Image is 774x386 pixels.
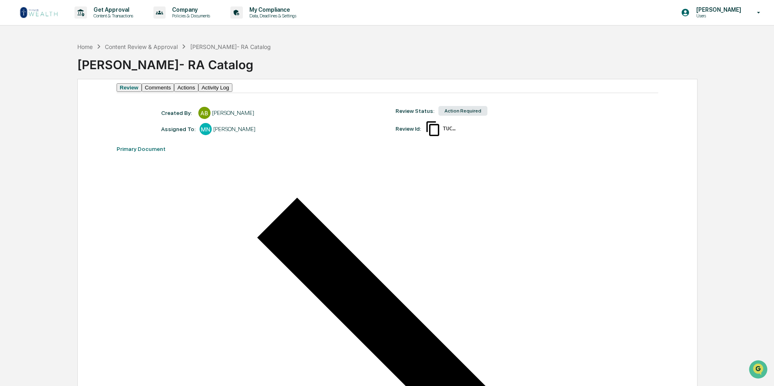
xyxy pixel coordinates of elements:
[105,43,178,50] div: Content Review & Approval
[8,17,147,30] p: How can we help?
[166,13,214,19] p: Policies & Documents
[81,137,98,143] span: Pylon
[190,43,271,50] div: [PERSON_NAME]- RA Catalog
[198,107,211,119] div: AB
[748,359,770,381] iframe: Open customer support
[16,117,51,125] span: Data Lookup
[5,99,55,113] a: 🖐️Preclearance
[67,102,100,110] span: Attestations
[55,99,104,113] a: 🗄️Attestations
[161,126,196,132] div: Assigned To:
[77,43,93,50] div: Home
[87,6,137,13] p: Get Approval
[166,6,214,13] p: Company
[243,6,300,13] p: My Compliance
[5,114,54,129] a: 🔎Data Lookup
[396,108,434,114] div: Review Status:
[8,103,15,109] div: 🖐️
[174,83,198,92] button: Actions
[443,125,458,132] span: 024421ef-0955-4530-969a-4e6101418586
[690,6,745,13] p: [PERSON_NAME]
[142,83,174,92] button: Comments
[28,70,102,76] div: We're available if you need us!
[59,103,65,109] div: 🗄️
[690,13,745,19] p: Users
[198,83,232,92] button: Activity Log
[213,126,255,132] div: [PERSON_NAME]
[117,83,142,92] button: Review
[396,125,421,132] div: Review Id:
[243,13,300,19] p: Data, Deadlines & Settings
[200,123,212,135] div: MN
[117,83,658,92] div: secondary tabs example
[212,110,254,116] div: [PERSON_NAME]
[57,137,98,143] a: Powered byPylon
[161,110,194,116] div: Created By: ‎ ‎
[8,62,23,76] img: 1746055101610-c473b297-6a78-478c-a979-82029cc54cd1
[19,6,58,19] img: logo
[16,102,52,110] span: Preclearance
[117,146,166,152] span: Primary Document
[28,62,133,70] div: Start new chat
[438,106,487,116] div: Action Required
[8,118,15,125] div: 🔎
[87,13,137,19] p: Content & Transactions
[138,64,147,74] button: Start new chat
[77,51,774,72] div: [PERSON_NAME]- RA Catalog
